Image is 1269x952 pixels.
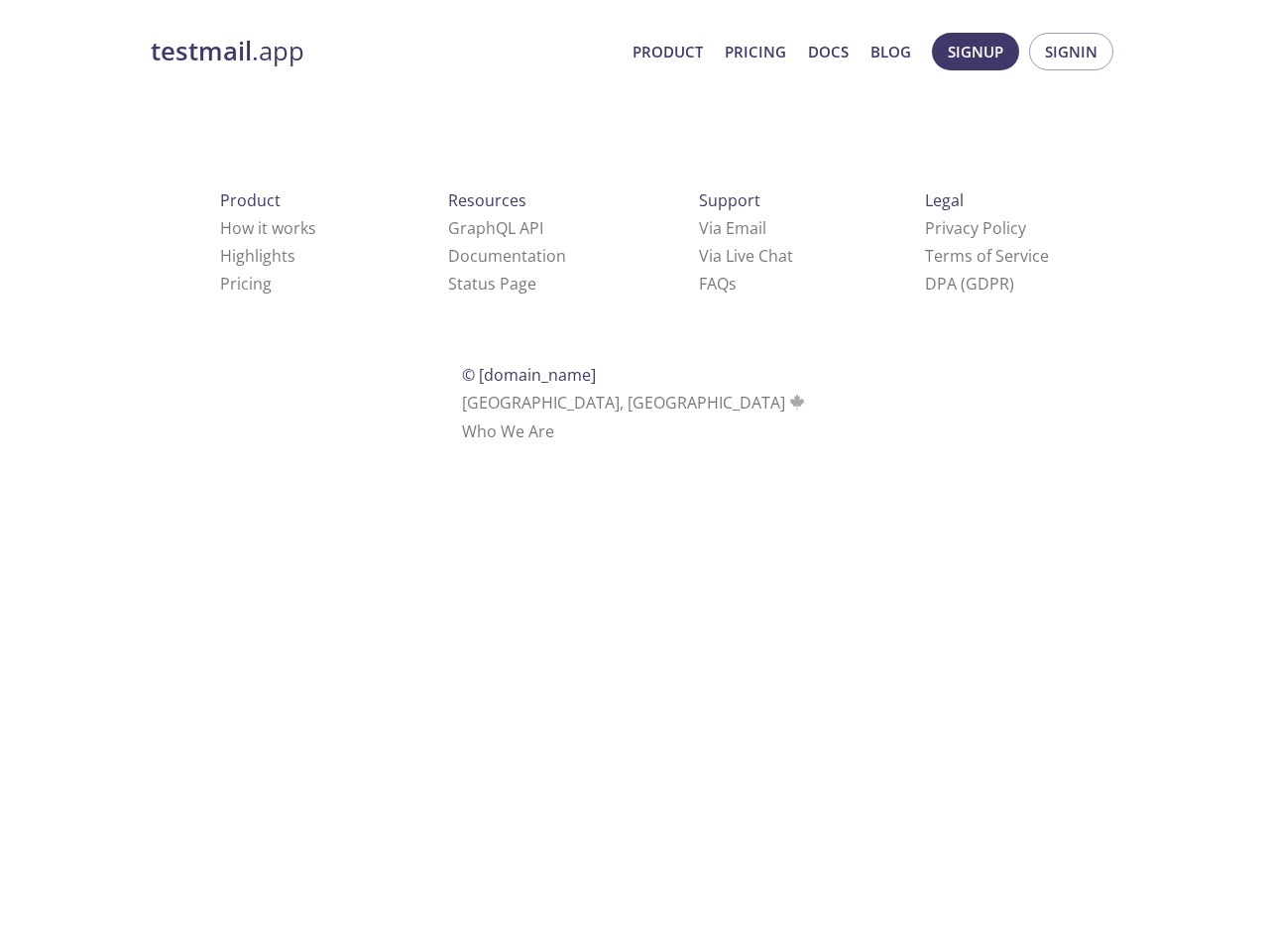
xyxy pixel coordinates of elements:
a: testmail.app [151,35,617,68]
button: Signup [932,33,1019,70]
a: Who We Are [462,420,554,442]
a: Via Email [699,217,766,239]
span: Product [220,189,281,211]
a: GraphQL API [448,217,543,239]
span: © [DOMAIN_NAME] [462,364,596,386]
a: Pricing [220,273,272,295]
span: Resources [448,189,526,211]
a: Highlights [220,245,295,267]
span: Signup [948,39,1003,64]
a: DPA (GDPR) [925,273,1014,295]
span: [GEOGRAPHIC_DATA], [GEOGRAPHIC_DATA] [462,392,808,414]
button: Signin [1029,33,1113,70]
span: s [729,273,737,295]
a: Privacy Policy [925,217,1026,239]
a: Blog [870,39,911,64]
a: Docs [808,39,849,64]
a: How it works [220,217,316,239]
span: Signin [1045,39,1097,64]
a: Via Live Chat [699,245,793,267]
span: Support [699,189,760,211]
a: Product [633,39,703,64]
a: Status Page [448,273,536,295]
span: Legal [925,189,964,211]
a: FAQ [699,273,737,295]
a: Pricing [725,39,786,64]
a: Terms of Service [925,245,1049,267]
strong: testmail [151,34,252,68]
a: Documentation [448,245,566,267]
